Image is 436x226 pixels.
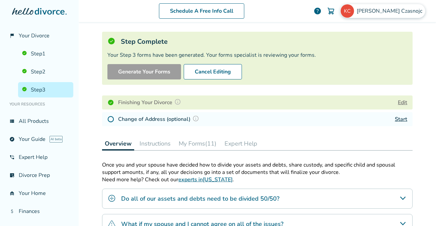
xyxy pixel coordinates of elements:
[102,137,134,151] button: Overview
[5,114,73,129] a: view_listAll Products
[222,137,260,150] button: Expert Help
[108,194,116,202] img: Do all of our assets and debts need to be divided 50/50?
[9,119,15,124] span: view_list
[357,7,425,15] span: [PERSON_NAME] Czasnojc
[107,64,181,79] button: Generate Your Forms
[9,33,15,38] span: flag_2
[5,186,73,201] a: garage_homeYour Home
[102,176,413,183] p: Need more help? Check out our .
[5,168,73,183] a: list_alt_checkDivorce Prep
[18,82,73,97] a: Step3
[121,194,279,203] h4: Do all of our assets and debts need to be divided 50/50?
[121,37,168,46] h5: Step Complete
[102,161,413,176] p: Once you and your spouse have decided how to divide your assets and debts, share custody, and spe...
[18,46,73,61] a: Step1
[9,209,15,214] span: attach_money
[107,116,114,123] img: Not Started
[314,7,322,15] a: help
[9,155,15,160] span: phone_in_talk
[9,191,15,196] span: garage_home
[5,28,73,43] a: flag_2Your Divorce
[403,194,436,226] iframe: Chat Widget
[192,115,199,122] img: Question Mark
[159,3,244,19] a: Schedule A Free Info Call
[184,64,242,79] button: Cancel Editing
[9,173,15,178] span: list_alt_check
[5,97,73,111] li: Your Resources
[18,64,73,79] a: Step2
[118,98,183,107] h4: Finishing Your Divorce
[9,137,15,142] span: explore
[5,204,73,219] a: attach_moneyFinances
[107,51,407,59] div: Your Step 3 forms have been generated. Your forms specialist is reviewing your forms.
[341,4,354,18] img: koriczasnojc@yahoo.com
[174,98,181,105] img: Question Mark
[178,176,233,183] a: experts in[US_STATE]
[107,99,114,106] img: Completed
[19,32,50,39] span: Your Divorce
[327,7,335,15] img: Cart
[50,136,63,143] span: AI beta
[118,115,201,124] h4: Change of Address (optional)
[5,150,73,165] a: phone_in_talkExpert Help
[176,137,219,150] button: My Forms(11)
[395,116,407,123] a: Start
[102,189,413,209] div: Do all of our assets and debts need to be divided 50/50?
[398,98,407,106] button: Edit
[5,132,73,147] a: exploreYour GuideAI beta
[137,137,173,150] button: Instructions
